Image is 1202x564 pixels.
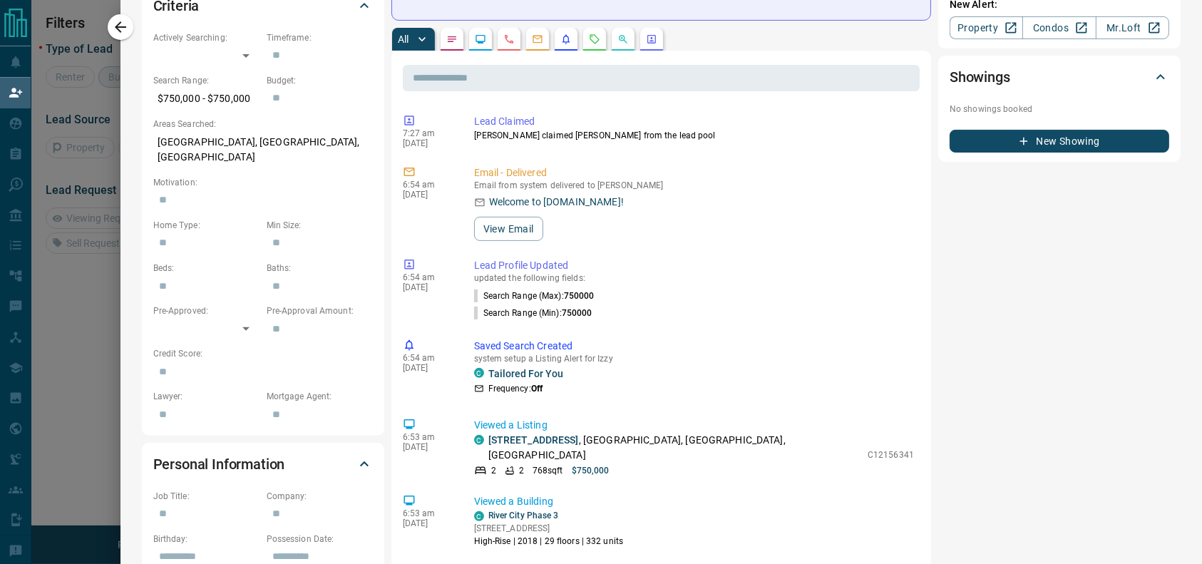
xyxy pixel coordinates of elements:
[153,31,260,44] p: Actively Searching:
[153,219,260,232] p: Home Type:
[1096,16,1169,39] a: Mr.Loft
[153,347,373,360] p: Credit Score:
[950,103,1169,116] p: No showings booked
[474,418,914,433] p: Viewed a Listing
[474,180,914,190] p: Email from system delivered to [PERSON_NAME]
[153,74,260,87] p: Search Range:
[267,490,373,503] p: Company:
[475,34,486,45] svg: Lead Browsing Activity
[403,138,453,148] p: [DATE]
[1022,16,1096,39] a: Condos
[153,176,373,189] p: Motivation:
[474,273,914,283] p: updated the following fields:
[403,180,453,190] p: 6:54 am
[488,434,579,446] a: [STREET_ADDRESS]
[474,217,543,241] button: View Email
[474,307,592,319] p: Search Range (Min) :
[564,291,595,301] span: 750000
[488,511,559,521] a: River City Phase 3
[491,464,496,477] p: 2
[474,511,484,521] div: condos.ca
[267,262,373,275] p: Baths:
[153,304,260,317] p: Pre-Approved:
[474,114,914,129] p: Lead Claimed
[153,130,373,169] p: [GEOGRAPHIC_DATA], [GEOGRAPHIC_DATA], [GEOGRAPHIC_DATA]
[153,453,285,476] h2: Personal Information
[153,447,373,481] div: Personal Information
[153,533,260,545] p: Birthday:
[589,34,600,45] svg: Requests
[474,165,914,180] p: Email - Delivered
[153,262,260,275] p: Beds:
[403,518,453,528] p: [DATE]
[488,368,563,379] a: Tailored For You
[267,74,373,87] p: Budget:
[474,522,624,535] p: [STREET_ADDRESS]
[474,368,484,378] div: condos.ca
[267,31,373,44] p: Timeframe:
[562,308,592,318] span: 750000
[531,384,543,394] strong: Off
[474,354,914,364] p: system setup a Listing Alert for Izzy
[403,272,453,282] p: 6:54 am
[398,34,409,44] p: All
[532,34,543,45] svg: Emails
[153,118,373,130] p: Areas Searched:
[950,16,1023,39] a: Property
[503,34,515,45] svg: Calls
[267,219,373,232] p: Min Size:
[533,464,563,477] p: 768 sqft
[153,490,260,503] p: Job Title:
[474,129,914,142] p: [PERSON_NAME] claimed [PERSON_NAME] from the lead pool
[403,353,453,363] p: 6:54 am
[153,390,260,403] p: Lawyer:
[153,87,260,111] p: $750,000 - $750,000
[474,289,595,302] p: Search Range (Max) :
[519,464,524,477] p: 2
[474,494,914,509] p: Viewed a Building
[474,535,624,548] p: High-Rise | 2018 | 29 floors | 332 units
[403,442,453,452] p: [DATE]
[403,282,453,292] p: [DATE]
[474,339,914,354] p: Saved Search Created
[488,433,861,463] p: , [GEOGRAPHIC_DATA], [GEOGRAPHIC_DATA], [GEOGRAPHIC_DATA]
[474,435,484,445] div: condos.ca
[267,390,373,403] p: Mortgage Agent:
[868,448,914,461] p: C12156341
[267,533,373,545] p: Possession Date:
[950,66,1010,88] h2: Showings
[403,508,453,518] p: 6:53 am
[446,34,458,45] svg: Notes
[950,60,1169,94] div: Showings
[950,130,1169,153] button: New Showing
[403,190,453,200] p: [DATE]
[474,258,914,273] p: Lead Profile Updated
[617,34,629,45] svg: Opportunities
[646,34,657,45] svg: Agent Actions
[403,432,453,442] p: 6:53 am
[489,195,624,210] p: Welcome to [DOMAIN_NAME]!
[488,382,543,395] p: Frequency:
[560,34,572,45] svg: Listing Alerts
[403,128,453,138] p: 7:27 am
[572,464,610,477] p: $750,000
[267,304,373,317] p: Pre-Approval Amount:
[403,363,453,373] p: [DATE]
